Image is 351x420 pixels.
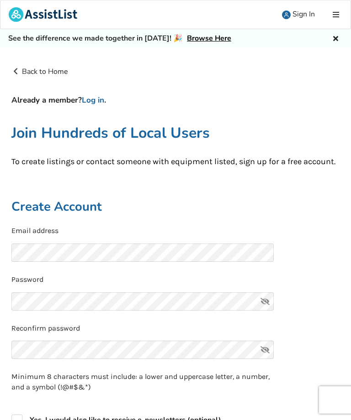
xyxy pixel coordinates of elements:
a: user icon Sign In [274,0,323,29]
p: Minimum 8 characters must include: a lower and uppercase letter, a number, and a symbol (!@#$&*) [11,372,274,393]
p: To create listings or contact someone with equipment listed, sign up for a free account. [11,156,340,168]
img: user icon [282,10,291,19]
img: assistlist-logo [9,7,77,22]
p: Reconfirm password [11,323,340,334]
h5: See the difference we made together in [DATE]! 🎉 [8,34,231,43]
h1: Join Hundreds of Local Users [11,124,340,142]
p: Email address [11,226,340,236]
a: Browse Here [187,33,231,43]
a: Log in [82,95,104,105]
h4: Already a member? . [11,95,340,105]
span: Sign In [292,9,315,19]
h2: Create Account [11,199,340,215]
a: Back to Home [11,67,68,77]
p: Password [11,275,340,285]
